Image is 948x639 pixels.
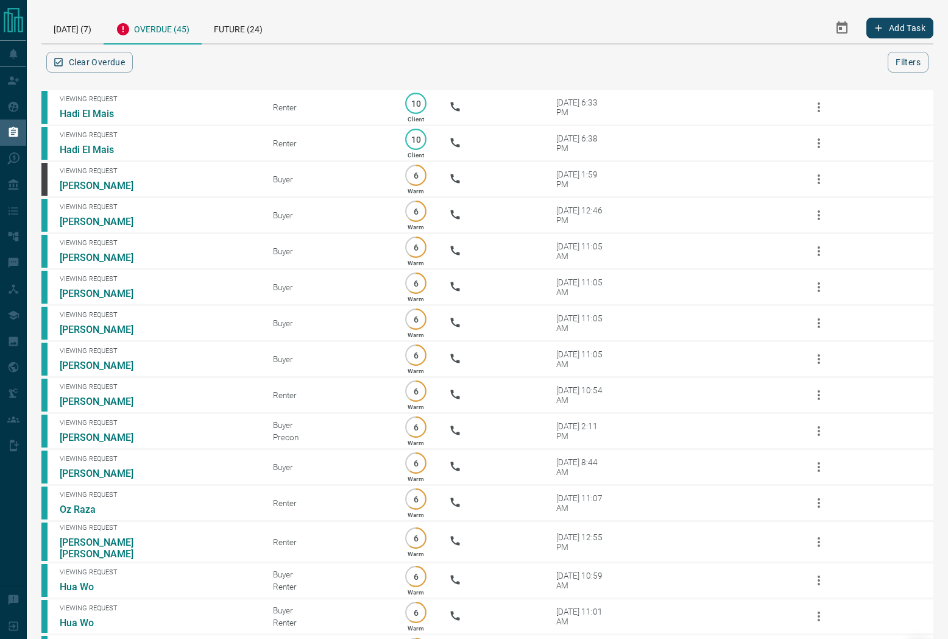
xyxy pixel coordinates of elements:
[273,569,383,579] div: Buyer
[556,313,608,333] div: [DATE] 11:05 AM
[60,617,151,629] a: Hua Wo
[408,551,424,557] p: Warm
[41,523,48,561] div: condos.ca
[556,349,608,369] div: [DATE] 11:05 AM
[60,252,151,263] a: [PERSON_NAME]
[60,288,151,299] a: [PERSON_NAME]
[46,52,133,73] button: Clear Overdue
[411,459,420,468] p: 6
[41,12,104,43] div: [DATE] (7)
[408,188,424,195] p: Warm
[888,52,929,73] button: Filters
[408,296,424,302] p: Warm
[60,311,255,319] span: Viewing Request
[273,498,383,508] div: Renter
[273,420,383,430] div: Buyer
[411,99,420,108] p: 10
[556,134,608,153] div: [DATE] 6:38 PM
[411,351,420,360] p: 6
[408,625,424,632] p: Warm
[273,605,383,615] div: Buyer
[60,216,151,227] a: [PERSON_NAME]
[411,135,420,144] p: 10
[273,102,383,112] div: Renter
[60,419,255,427] span: Viewing Request
[273,582,383,591] div: Renter
[411,494,420,504] p: 6
[60,180,151,191] a: [PERSON_NAME]
[827,13,857,43] button: Select Date Range
[60,396,151,407] a: [PERSON_NAME]
[41,235,48,268] div: condos.ca
[273,138,383,148] div: Renter
[41,199,48,232] div: condos.ca
[411,243,420,252] p: 6
[41,307,48,340] div: condos.ca
[556,170,608,189] div: [DATE] 1:59 PM
[408,332,424,338] p: Warm
[556,385,608,405] div: [DATE] 10:54 AM
[273,282,383,292] div: Buyer
[556,421,608,441] div: [DATE] 2:11 PM
[60,144,151,155] a: Hadi El Mais
[408,224,424,230] p: Warm
[273,210,383,220] div: Buyer
[408,152,424,159] p: Client
[411,572,420,581] p: 6
[60,524,255,532] span: Viewing Request
[411,608,420,617] p: 6
[60,275,255,283] span: Viewing Request
[556,205,608,225] div: [DATE] 12:46 PM
[60,432,151,443] a: [PERSON_NAME]
[60,203,255,211] span: Viewing Request
[41,271,48,304] div: condos.ca
[41,564,48,597] div: condos.ca
[556,493,608,513] div: [DATE] 11:07 AM
[60,360,151,371] a: [PERSON_NAME]
[60,537,151,560] a: [PERSON_NAME] [PERSON_NAME]
[104,12,202,45] div: Overdue (45)
[408,368,424,374] p: Warm
[411,207,420,216] p: 6
[411,279,420,288] p: 6
[556,241,608,261] div: [DATE] 11:05 AM
[273,432,383,442] div: Precon
[41,451,48,484] div: condos.ca
[60,491,255,499] span: Viewing Request
[411,171,420,180] p: 6
[411,534,420,543] p: 6
[41,127,48,160] div: condos.ca
[411,423,420,432] p: 6
[556,457,608,477] div: [DATE] 8:44 AM
[408,589,424,596] p: Warm
[60,568,255,576] span: Viewing Request
[408,404,424,410] p: Warm
[556,98,608,117] div: [DATE] 6:33 PM
[408,116,424,123] p: Client
[202,12,275,43] div: Future (24)
[60,324,151,335] a: [PERSON_NAME]
[273,537,383,547] div: Renter
[41,343,48,376] div: condos.ca
[556,277,608,297] div: [DATE] 11:05 AM
[41,487,48,519] div: condos.ca
[408,476,424,482] p: Warm
[411,315,420,324] p: 6
[60,347,255,355] span: Viewing Request
[273,246,383,256] div: Buyer
[866,18,933,38] button: Add Task
[41,415,48,448] div: condos.ca
[411,387,420,396] p: 6
[273,618,383,627] div: Renter
[60,239,255,247] span: Viewing Request
[273,390,383,400] div: Renter
[60,455,255,463] span: Viewing Request
[556,532,608,552] div: [DATE] 12:55 PM
[60,95,255,103] span: Viewing Request
[41,163,48,196] div: mrloft.ca
[60,131,255,139] span: Viewing Request
[41,379,48,412] div: condos.ca
[273,354,383,364] div: Buyer
[60,383,255,391] span: Viewing Request
[60,581,151,593] a: Hua Wo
